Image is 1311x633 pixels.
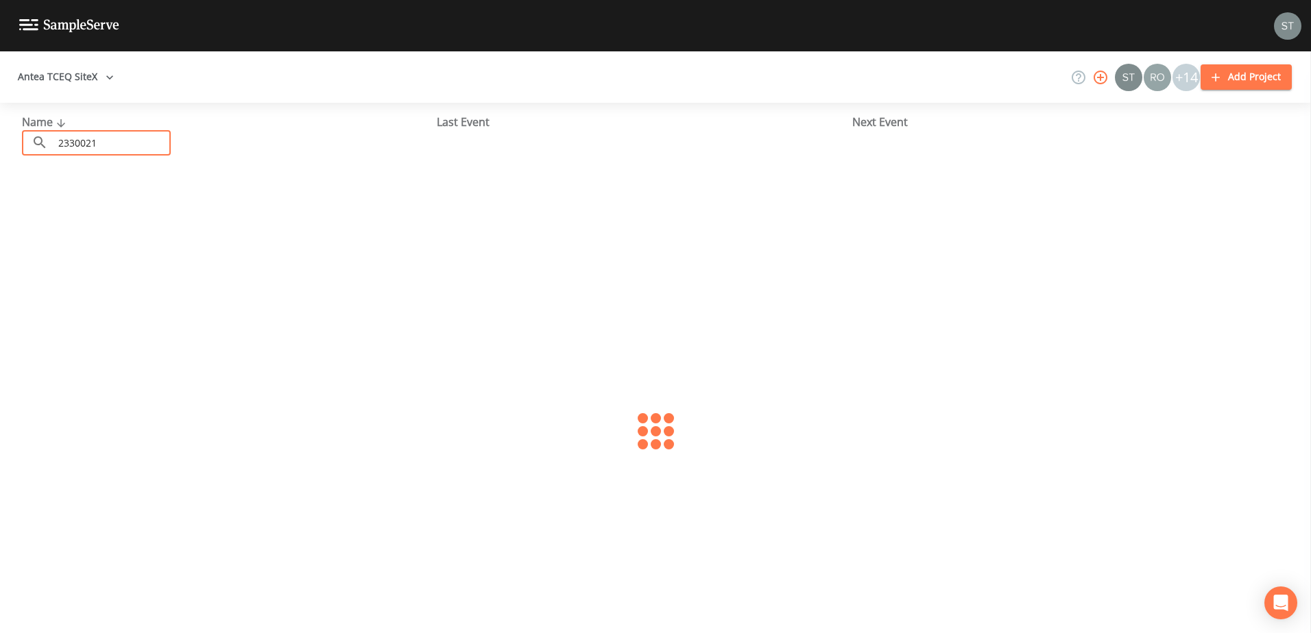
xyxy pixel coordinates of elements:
div: +14 [1172,64,1200,91]
button: Antea TCEQ SiteX [12,64,119,90]
span: Name [22,114,69,129]
div: Last Event [437,114,852,130]
div: Rodolfo Ramirez [1143,64,1172,91]
input: Search Projects [53,130,171,156]
img: logo [19,19,119,32]
img: c0670e89e469b6405363224a5fca805c [1115,64,1142,91]
button: Add Project [1201,64,1292,90]
img: 8315ae1e0460c39f28dd315f8b59d613 [1274,12,1301,40]
div: Open Intercom Messenger [1264,586,1297,619]
div: Stan Porter [1114,64,1143,91]
div: Next Event [852,114,1267,130]
img: 7e5c62b91fde3b9fc00588adc1700c9a [1144,64,1171,91]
